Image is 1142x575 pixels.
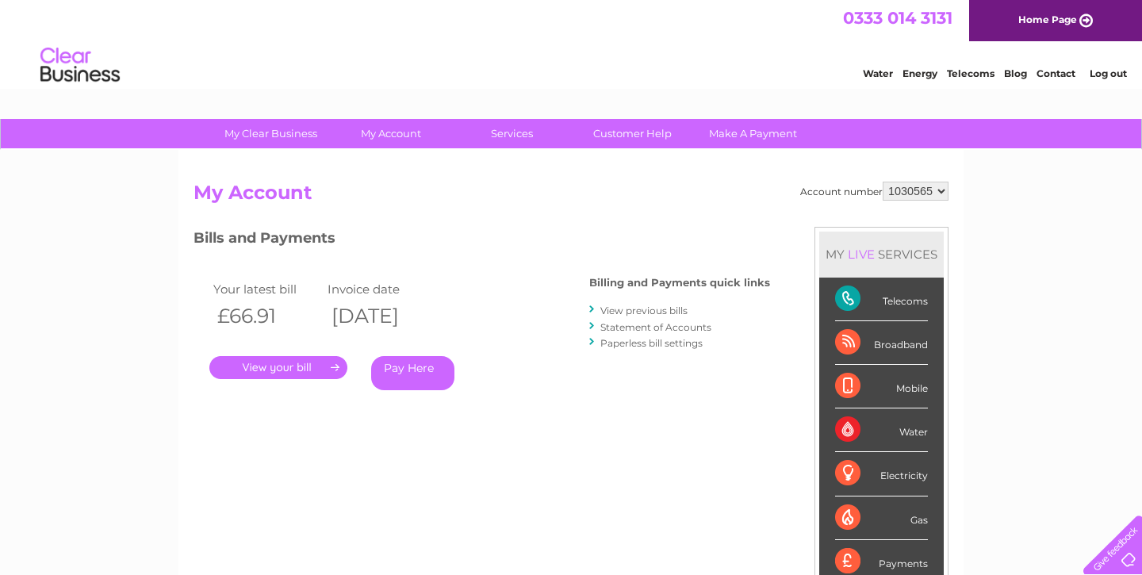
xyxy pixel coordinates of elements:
h2: My Account [194,182,948,212]
a: View previous bills [600,305,688,316]
div: MY SERVICES [819,232,944,277]
a: Contact [1037,67,1075,79]
a: My Clear Business [205,119,336,148]
a: Pay Here [371,356,454,390]
div: Broadband [835,321,928,365]
a: Log out [1090,67,1127,79]
a: Blog [1004,67,1027,79]
div: Water [835,408,928,452]
td: Invoice date [324,278,438,300]
img: logo.png [40,41,121,90]
th: [DATE] [324,300,438,332]
h4: Billing and Payments quick links [589,277,770,289]
div: Gas [835,496,928,540]
div: Clear Business is a trading name of Verastar Limited (registered in [GEOGRAPHIC_DATA] No. 3667643... [197,9,947,77]
h3: Bills and Payments [194,227,770,255]
div: Electricity [835,452,928,496]
div: Telecoms [835,278,928,321]
th: £66.91 [209,300,324,332]
div: Mobile [835,365,928,408]
a: 0333 014 3131 [843,8,952,28]
div: Account number [800,182,948,201]
a: Statement of Accounts [600,321,711,333]
td: Your latest bill [209,278,324,300]
a: . [209,356,347,379]
a: Water [863,67,893,79]
div: LIVE [845,247,878,262]
a: Services [446,119,577,148]
a: Make A Payment [688,119,818,148]
a: My Account [326,119,457,148]
a: Paperless bill settings [600,337,703,349]
a: Telecoms [947,67,994,79]
a: Customer Help [567,119,698,148]
a: Energy [902,67,937,79]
